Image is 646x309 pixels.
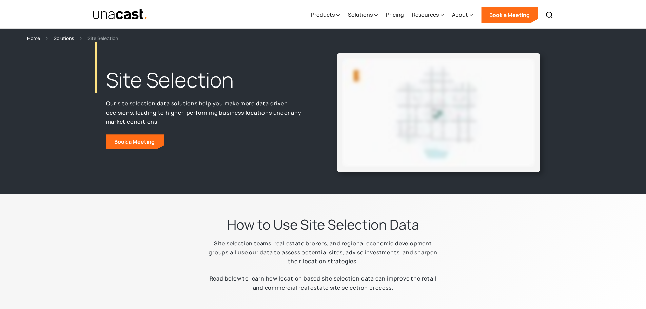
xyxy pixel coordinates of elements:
a: Solutions [54,34,74,42]
div: Resources [412,1,444,29]
a: Pricing [386,1,404,29]
a: Book a Meeting [481,7,538,23]
a: Home [27,34,40,42]
p: Site selection teams, real estate brokers, and regional economic development groups all use our d... [204,239,443,266]
p: Our site selection data solutions help you make more data driven decisions, leading to higher-per... [106,99,310,126]
div: Products [311,1,340,29]
h1: Site Selection [106,66,310,94]
div: About [452,11,468,19]
a: home [93,8,148,20]
div: About [452,1,473,29]
p: Read below to learn how location based site selection data can improve the retail and commercial ... [204,274,443,292]
div: Solutions [348,11,373,19]
img: Unacast text logo [93,8,148,20]
a: Book a Meeting [106,134,164,149]
div: Solutions [348,1,378,29]
img: Search icon [545,11,553,19]
div: Resources [412,11,439,19]
h2: How to Use Site Selection Data [227,216,419,233]
div: Site Selection [87,34,118,42]
div: Products [311,11,335,19]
